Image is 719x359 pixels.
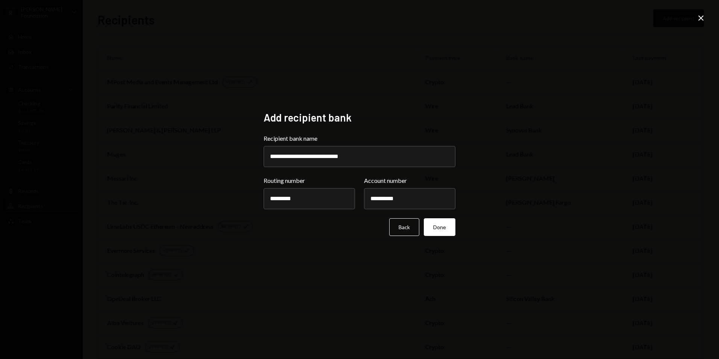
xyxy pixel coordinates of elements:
[364,176,455,185] label: Account number
[264,176,355,185] label: Routing number
[264,134,455,143] label: Recipient bank name
[389,218,419,236] button: Back
[424,218,455,236] button: Done
[264,110,455,125] h2: Add recipient bank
